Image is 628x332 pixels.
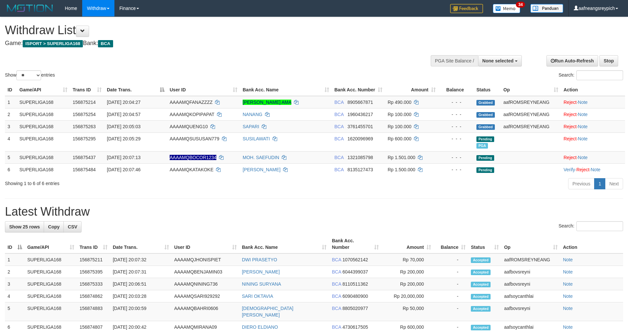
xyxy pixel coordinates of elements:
span: BCA [98,40,113,47]
a: Next [605,178,623,189]
h1: Latest Withdraw [5,205,623,218]
span: 156875295 [73,136,96,141]
th: Bank Acc. Name: activate to sort column ascending [239,235,329,253]
span: Rp 1.501.000 [388,155,415,160]
a: SARI OKTAVIA [242,294,273,299]
td: 156875395 [77,266,110,278]
td: aafsoycanthlai [501,290,560,302]
td: 156875333 [77,278,110,290]
input: Search: [576,70,623,80]
th: Op: activate to sort column ascending [501,84,561,96]
span: 156875263 [73,124,96,129]
span: Marked by aafsoycanthlai [476,143,488,149]
a: [PERSON_NAME] AMA [243,100,291,105]
span: Copy 3761455701 to clipboard [348,124,373,129]
span: Copy 1321085798 to clipboard [348,155,373,160]
span: BCA [332,281,341,287]
td: · [561,120,625,132]
td: SUPERLIGA168 [17,108,70,120]
td: AAAAMQJHONISPIET [172,253,239,266]
td: 5 [5,151,17,163]
span: AAAAMQSUSUSAN779 [170,136,219,141]
a: Reject [564,155,577,160]
span: Copy 8135127473 to clipboard [348,167,373,172]
span: Accepted [471,270,491,275]
td: [DATE] 20:03:28 [110,290,172,302]
a: Note [578,112,588,117]
a: Run Auto-Refresh [546,55,598,66]
span: BCA [334,100,344,105]
td: · [561,132,625,151]
a: DIERO ELDIANO [242,324,278,330]
img: Feedback.jpg [450,4,483,13]
span: BCA [334,124,344,129]
span: AAAAMQUENG10 [170,124,208,129]
th: Bank Acc. Number: activate to sort column ascending [332,84,385,96]
button: None selected [478,55,522,66]
span: ISPORT > SUPERLIGA168 [23,40,83,47]
td: SUPERLIGA168 [25,266,77,278]
th: Game/API: activate to sort column ascending [17,84,70,96]
th: Status [474,84,501,96]
td: AAAAMQBAHRI0606 [172,302,239,321]
a: Note [563,269,573,274]
th: Balance [438,84,474,96]
td: [DATE] 20:07:32 [110,253,172,266]
span: Copy 8110511362 to clipboard [342,281,368,287]
a: NANANG [243,112,262,117]
td: - [434,266,468,278]
span: BCA [332,269,341,274]
span: 156875214 [73,100,96,105]
th: Amount: activate to sort column ascending [385,84,438,96]
span: Rp 490.000 [388,100,411,105]
span: Grabbed [476,112,495,118]
td: 1 [5,253,25,266]
span: Nama rekening ada tanda titik/strip, harap diedit [170,155,216,160]
td: 4 [5,290,25,302]
span: 156875484 [73,167,96,172]
a: Note [578,155,588,160]
div: - - - [441,166,471,173]
td: 3 [5,120,17,132]
a: Reject [564,136,577,141]
span: BCA [332,257,341,262]
div: - - - [441,123,471,130]
span: [DATE] 20:05:03 [107,124,140,129]
td: Rp 200,000 [381,278,434,290]
td: SUPERLIGA168 [25,290,77,302]
span: BCA [332,324,341,330]
span: Pending [476,136,494,142]
a: Reject [576,167,590,172]
td: [DATE] 20:06:51 [110,278,172,290]
td: 2 [5,108,17,120]
a: [DEMOGRAPHIC_DATA][PERSON_NAME] [242,306,294,318]
a: Note [578,124,588,129]
div: Showing 1 to 6 of 6 entries [5,178,257,187]
a: DWI PRASETYO [242,257,277,262]
span: Copy 6044399037 to clipboard [342,269,368,274]
a: Reject [564,100,577,105]
a: MOH. SAEFUDIN [243,155,279,160]
td: SUPERLIGA168 [25,253,77,266]
td: [DATE] 20:07:31 [110,266,172,278]
span: Accepted [471,257,491,263]
td: SUPERLIGA168 [17,96,70,108]
span: BCA [334,167,344,172]
td: · [561,108,625,120]
a: Show 25 rows [5,221,44,232]
td: 6 [5,163,17,176]
span: BCA [332,306,341,311]
a: Stop [599,55,618,66]
td: - [434,302,468,321]
span: BCA [332,294,341,299]
th: Game/API: activate to sort column ascending [25,235,77,253]
td: SUPERLIGA168 [17,151,70,163]
th: ID [5,84,17,96]
td: - [434,253,468,266]
td: - [434,278,468,290]
label: Show entries [5,70,55,80]
td: SUPERLIGA168 [25,302,77,321]
div: - - - [441,154,471,161]
a: 1 [594,178,605,189]
td: aafROMSREYNEANG [501,96,561,108]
